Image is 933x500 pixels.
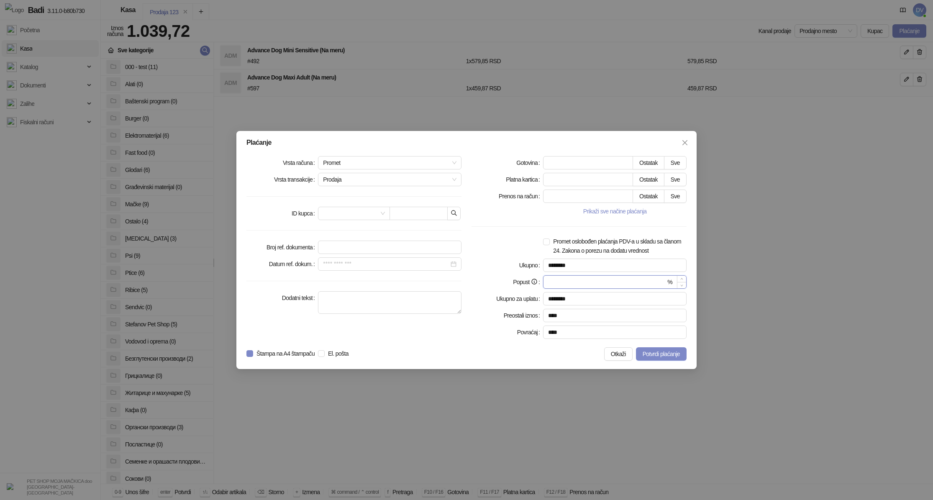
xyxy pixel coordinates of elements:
[516,156,543,169] label: Gotovina
[267,241,318,254] label: Broj ref. dokumenta
[677,276,686,282] span: Increase Value
[664,173,687,186] button: Sve
[323,173,456,186] span: Prodaja
[664,156,687,169] button: Sve
[636,347,687,361] button: Potvrdi plaćanje
[283,156,318,169] label: Vrsta računa
[499,190,543,203] label: Prenos na račun
[678,139,692,146] span: Zatvori
[543,206,687,216] button: Prikaži sve načine plaćanja
[643,351,680,357] span: Potvrdi plaćanje
[677,282,686,288] span: Decrease Value
[318,241,461,254] input: Broj ref. dokumenta
[282,291,318,305] label: Dodatni tekst
[506,173,543,186] label: Platna kartica
[633,156,664,169] button: Ostatak
[269,257,318,271] label: Datum ref. dokum.
[604,347,633,361] button: Otkaži
[325,349,352,358] span: El. pošta
[274,173,318,186] label: Vrsta transakcije
[680,277,683,280] span: up
[318,291,461,314] textarea: Dodatni tekst
[504,309,543,322] label: Preostali iznos
[292,207,318,220] label: ID kupca
[519,259,543,272] label: Ukupno
[680,284,683,287] span: down
[633,173,664,186] button: Ostatak
[550,237,687,255] span: Promet oslobođen plaćanja PDV-a u skladu sa članom 24. Zakona o porezu na dodatu vrednost
[682,139,688,146] span: close
[633,190,664,203] button: Ostatak
[513,275,543,289] label: Popust
[246,139,687,146] div: Plaćanje
[664,190,687,203] button: Sve
[678,136,692,149] button: Close
[496,292,543,305] label: Ukupno za uplatu
[323,259,449,269] input: Datum ref. dokum.
[253,349,318,358] span: Štampa na A4 štampaču
[323,156,456,169] span: Promet
[517,326,543,339] label: Povraćaj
